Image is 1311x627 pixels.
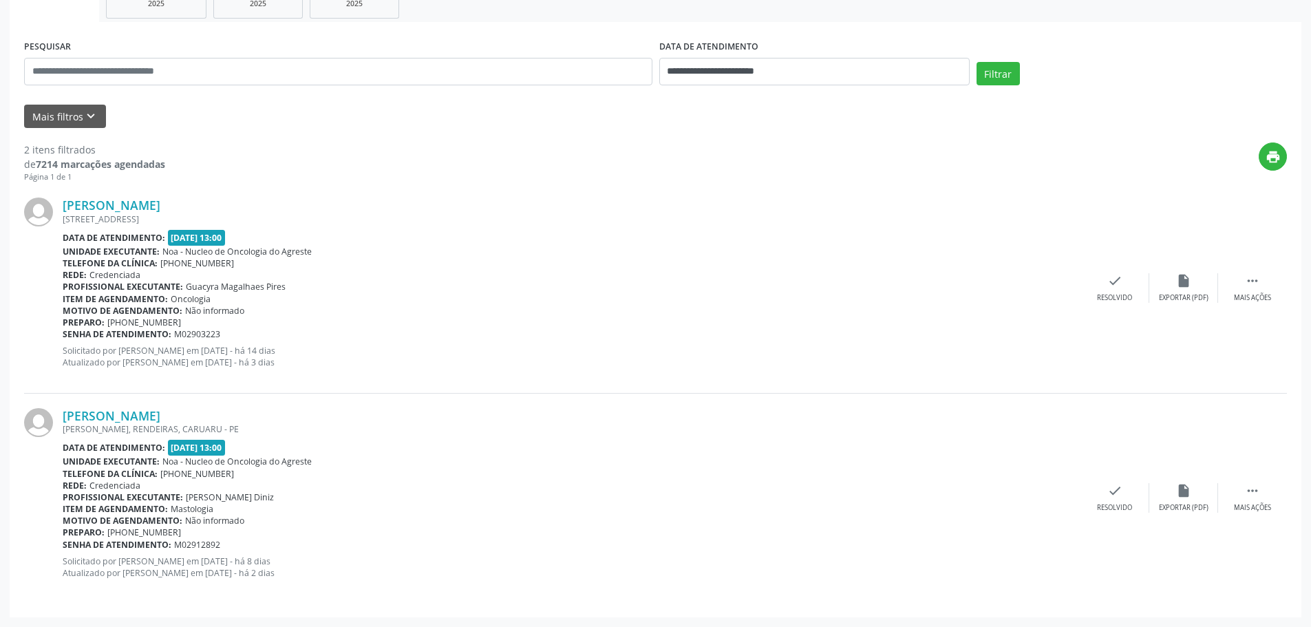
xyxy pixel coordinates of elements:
div: Resolvido [1097,503,1132,513]
span: M02903223 [174,328,220,340]
b: Preparo: [63,527,105,538]
i: check [1107,483,1122,498]
b: Rede: [63,269,87,281]
label: DATA DE ATENDIMENTO [659,36,758,58]
span: Oncologia [171,293,211,305]
button: print [1259,142,1287,171]
div: Mais ações [1234,293,1271,303]
b: Rede: [63,480,87,491]
b: Item de agendamento: [63,503,168,515]
i: insert_drive_file [1176,273,1191,288]
i:  [1245,273,1260,288]
div: Exportar (PDF) [1159,293,1208,303]
div: [STREET_ADDRESS] [63,213,1080,225]
a: [PERSON_NAME] [63,198,160,213]
button: Filtrar [977,62,1020,85]
span: [PHONE_NUMBER] [160,468,234,480]
div: Mais ações [1234,503,1271,513]
span: Guacyra Magalhaes Pires [186,281,286,293]
span: Mastologia [171,503,213,515]
span: Noa - Nucleo de Oncologia do Agreste [162,456,312,467]
span: [PHONE_NUMBER] [107,527,181,538]
div: Exportar (PDF) [1159,503,1208,513]
span: [PHONE_NUMBER] [107,317,181,328]
div: 2 itens filtrados [24,142,165,157]
b: Unidade executante: [63,246,160,257]
b: Motivo de agendamento: [63,305,182,317]
b: Profissional executante: [63,281,183,293]
b: Profissional executante: [63,491,183,503]
a: [PERSON_NAME] [63,408,160,423]
i: keyboard_arrow_down [83,109,98,124]
label: PESQUISAR [24,36,71,58]
img: img [24,408,53,437]
b: Preparo: [63,317,105,328]
i:  [1245,483,1260,498]
p: Solicitado por [PERSON_NAME] em [DATE] - há 8 dias Atualizado por [PERSON_NAME] em [DATE] - há 2 ... [63,555,1080,579]
span: [PHONE_NUMBER] [160,257,234,269]
span: Não informado [185,305,244,317]
i: check [1107,273,1122,288]
span: [DATE] 13:00 [168,230,226,246]
b: Telefone da clínica: [63,468,158,480]
button: Mais filtroskeyboard_arrow_down [24,105,106,129]
i: insert_drive_file [1176,483,1191,498]
div: Página 1 de 1 [24,171,165,183]
b: Senha de atendimento: [63,328,171,340]
p: Solicitado por [PERSON_NAME] em [DATE] - há 14 dias Atualizado por [PERSON_NAME] em [DATE] - há 3... [63,345,1080,368]
strong: 7214 marcações agendadas [36,158,165,171]
b: Item de agendamento: [63,293,168,305]
b: Unidade executante: [63,456,160,467]
b: Data de atendimento: [63,442,165,454]
b: Data de atendimento: [63,232,165,244]
b: Motivo de agendamento: [63,515,182,527]
b: Telefone da clínica: [63,257,158,269]
span: [PERSON_NAME] Diniz [186,491,274,503]
span: [DATE] 13:00 [168,440,226,456]
div: [PERSON_NAME], RENDEIRAS, CARUARU - PE [63,423,1080,435]
b: Senha de atendimento: [63,539,171,551]
img: img [24,198,53,226]
i: print [1266,149,1281,164]
span: Não informado [185,515,244,527]
span: Noa - Nucleo de Oncologia do Agreste [162,246,312,257]
div: de [24,157,165,171]
span: Credenciada [89,269,140,281]
span: Credenciada [89,480,140,491]
div: Resolvido [1097,293,1132,303]
span: M02912892 [174,539,220,551]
